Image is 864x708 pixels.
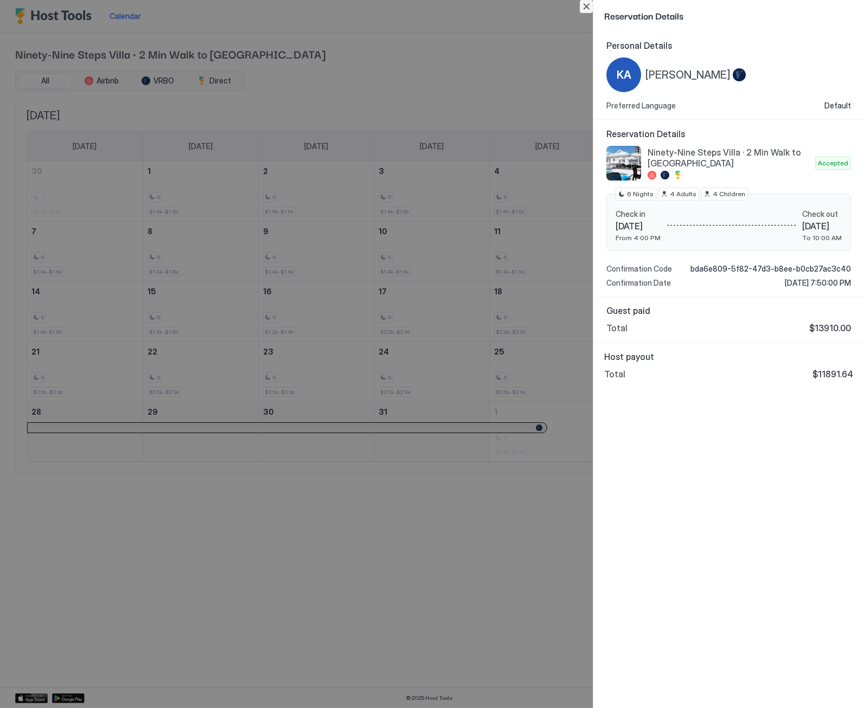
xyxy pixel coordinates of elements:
span: Personal Details [606,40,851,51]
span: From 4:00 PM [616,234,661,242]
span: 4 Children [713,189,745,199]
span: Preferred Language [606,101,676,111]
span: $11891.64 [812,369,853,379]
span: 6 Nights [627,189,654,199]
span: $13910.00 [809,323,851,333]
div: listing image [606,146,641,181]
span: [PERSON_NAME] [645,68,731,82]
span: [DATE] [616,221,661,231]
span: Default [824,101,851,111]
span: Total [604,369,625,379]
span: [DATE] [802,221,842,231]
span: Confirmation Date [606,278,671,288]
span: [DATE] 7:50:00 PM [785,278,851,288]
span: KA [617,67,631,83]
span: Total [606,323,628,333]
span: Accepted [818,158,848,168]
span: bda6e809-5f82-47d3-b8ee-b0cb27ac3c40 [690,264,851,274]
span: Reservation Details [606,128,851,139]
span: Ninety-Nine Steps Villa · 2 Min Walk to [GEOGRAPHIC_DATA] [648,147,811,169]
span: Host payout [604,351,853,362]
span: 4 Adults [670,189,696,199]
span: Confirmation Code [606,264,672,274]
span: Guest paid [606,305,851,316]
span: Check out [802,209,842,219]
span: Check in [616,209,661,219]
span: Reservation Details [604,9,851,22]
span: To 10:00 AM [802,234,842,242]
